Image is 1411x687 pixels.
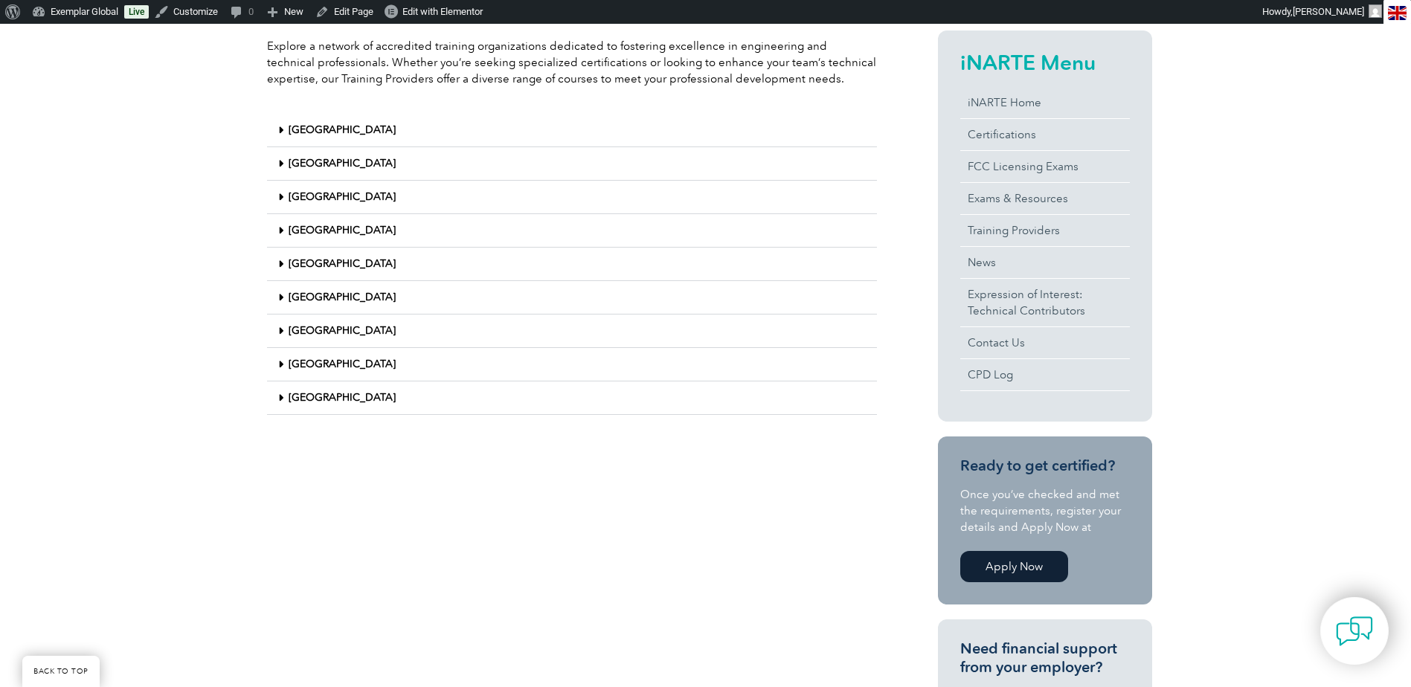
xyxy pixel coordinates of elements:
img: contact-chat.png [1336,613,1373,650]
p: Once you’ve checked and met the requirements, register your details and Apply Now at [960,486,1130,535]
a: BACK TO TOP [22,656,100,687]
img: en [1388,6,1407,20]
a: [GEOGRAPHIC_DATA] [289,190,396,203]
a: FCC Licensing Exams [960,151,1130,182]
a: [GEOGRAPHIC_DATA] [289,358,396,370]
a: [GEOGRAPHIC_DATA] [289,391,396,404]
a: Certifications [960,119,1130,150]
a: [GEOGRAPHIC_DATA] [289,157,396,170]
span: Edit with Elementor [402,6,483,17]
a: News [960,247,1130,278]
h3: Ready to get certified? [960,457,1130,475]
h3: Need financial support from your employer? [960,639,1130,677]
a: CPD Log [960,359,1130,390]
div: [GEOGRAPHIC_DATA] [267,281,877,315]
div: [GEOGRAPHIC_DATA] [267,348,877,381]
a: Training Providers [960,215,1130,246]
div: [GEOGRAPHIC_DATA] [267,181,877,214]
div: [GEOGRAPHIC_DATA] [267,248,877,281]
a: Live [124,5,149,19]
a: Apply Now [960,551,1068,582]
a: [GEOGRAPHIC_DATA] [289,123,396,136]
a: [GEOGRAPHIC_DATA] [289,257,396,270]
h2: iNARTE Menu [960,51,1130,74]
span: [PERSON_NAME] [1293,6,1364,17]
div: [GEOGRAPHIC_DATA] [267,214,877,248]
div: [GEOGRAPHIC_DATA] [267,147,877,181]
div: [GEOGRAPHIC_DATA] [267,315,877,348]
a: [GEOGRAPHIC_DATA] [289,291,396,303]
div: [GEOGRAPHIC_DATA] [267,381,877,415]
a: [GEOGRAPHIC_DATA] [289,324,396,337]
a: Expression of Interest:Technical Contributors [960,279,1130,326]
a: [GEOGRAPHIC_DATA] [289,224,396,236]
a: Exams & Resources [960,183,1130,214]
p: Explore a network of accredited training organizations dedicated to fostering excellence in engin... [267,38,877,87]
a: iNARTE Home [960,87,1130,118]
a: Contact Us [960,327,1130,358]
div: [GEOGRAPHIC_DATA] [267,114,877,147]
